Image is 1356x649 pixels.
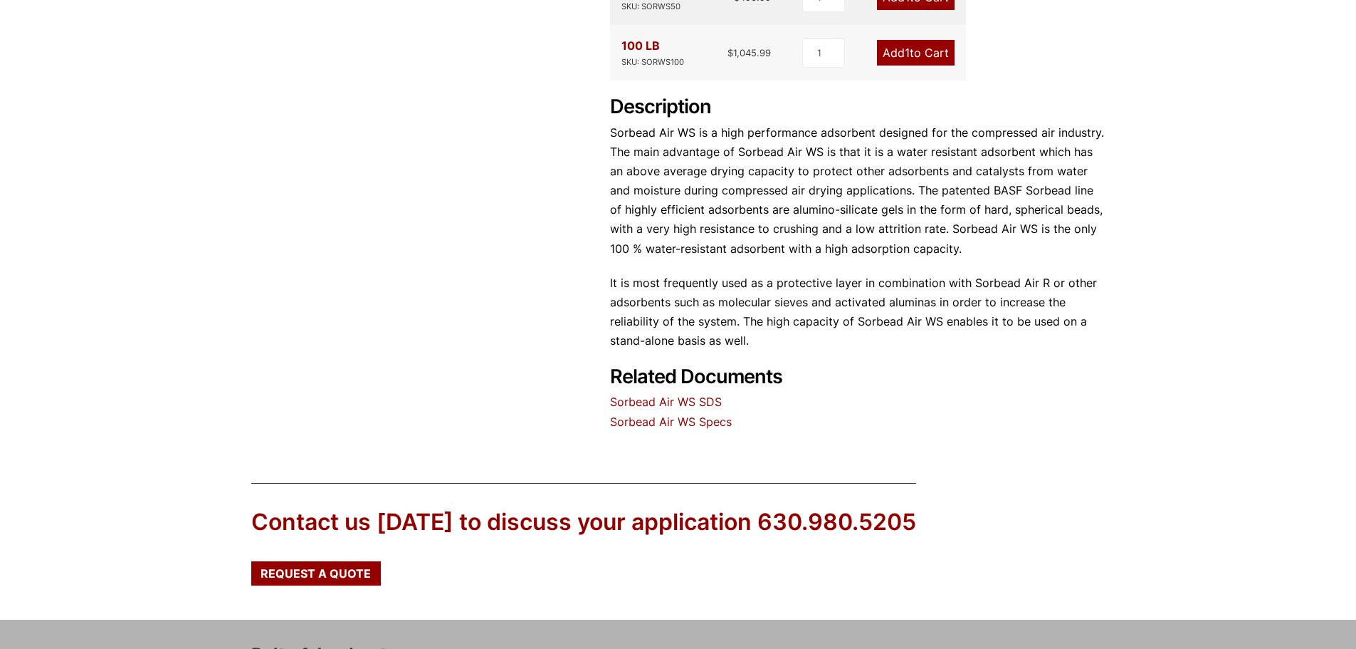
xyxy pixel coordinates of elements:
a: Add1to Cart [877,40,955,66]
span: Request a Quote [261,568,371,579]
div: Contact us [DATE] to discuss your application 630.980.5205 [251,507,916,539]
span: $ [727,47,733,58]
h2: Description [610,95,1105,119]
div: SKU: SORWS100 [621,56,684,69]
span: 1 [905,46,910,60]
a: Sorbead Air WS SDS [610,395,722,409]
p: It is most frequently used as a protective layer in combination with Sorbead Air R or other adsor... [610,274,1105,351]
bdi: 1,045.99 [727,47,771,58]
a: Request a Quote [251,561,381,586]
div: 100 LB [621,36,684,69]
p: Sorbead Air WS is a high performance adsorbent designed for the compressed air industry. The main... [610,123,1105,259]
a: Sorbead Air WS Specs [610,415,732,429]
